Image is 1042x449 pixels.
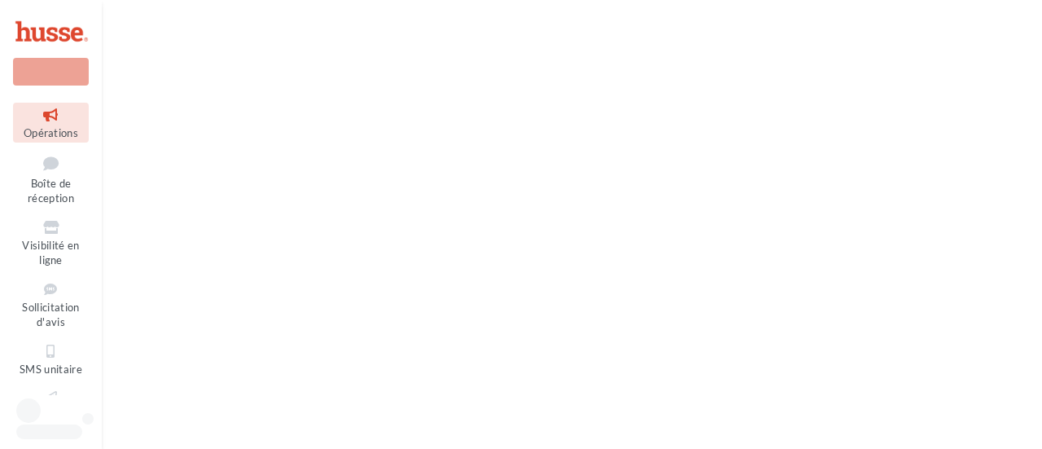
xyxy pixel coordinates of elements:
a: SMS unitaire [13,339,89,379]
a: Sollicitation d'avis [13,277,89,332]
a: Visibilité en ligne [13,215,89,271]
span: Opérations [24,126,78,139]
a: Opérations [13,103,89,143]
span: Sollicitation d'avis [22,301,79,329]
span: Visibilité en ligne [22,239,79,267]
span: SMS unitaire [20,363,82,376]
a: Boîte de réception [13,149,89,209]
a: Campagnes [13,385,89,425]
span: Boîte de réception [28,177,74,205]
div: Nouvelle campagne [13,58,89,86]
